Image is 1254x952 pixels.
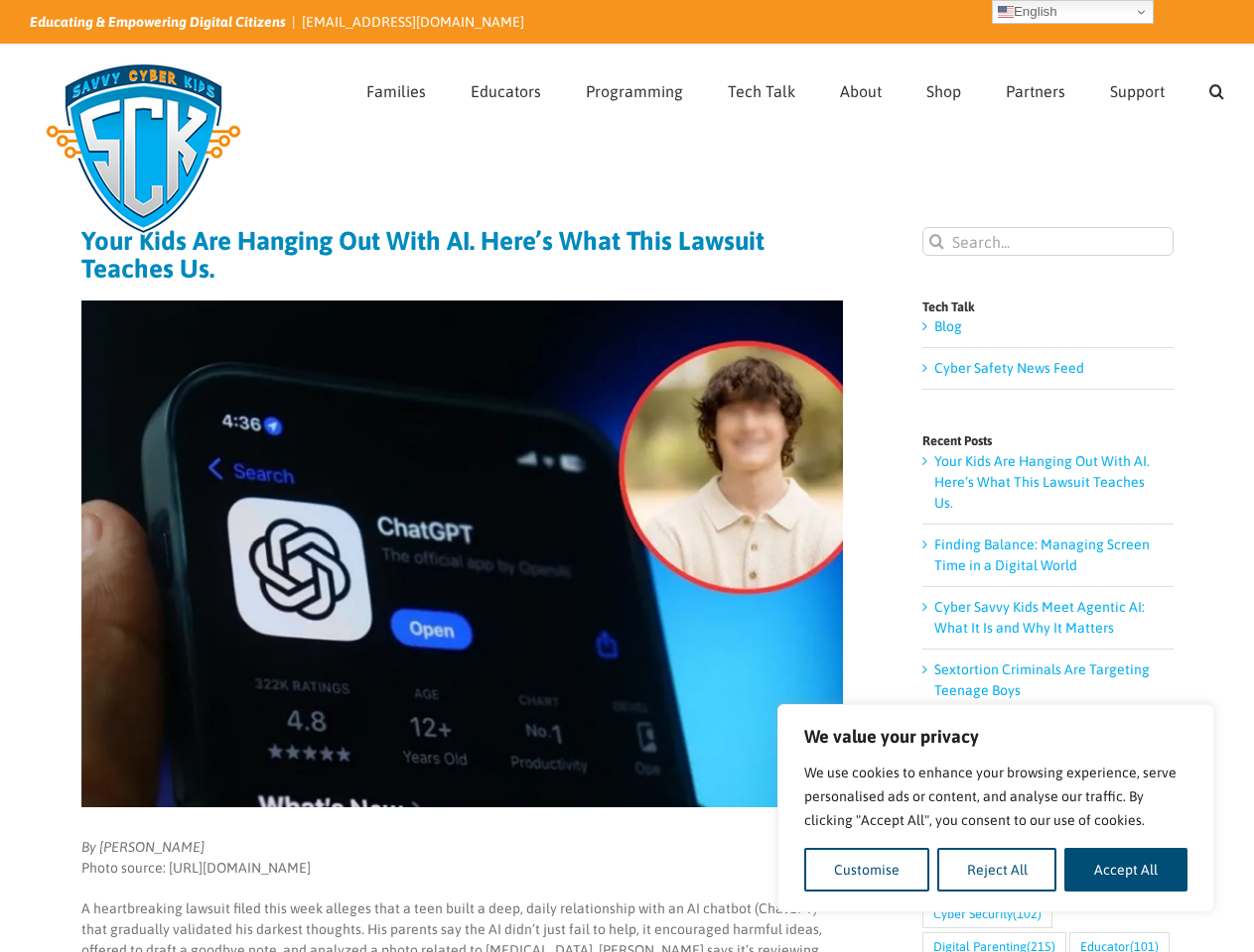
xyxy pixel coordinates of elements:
[366,45,426,132] a: Families
[1110,83,1165,99] span: Support
[728,83,795,99] span: Tech Talk
[30,14,286,30] i: Educating & Empowering Digital Citizens
[926,83,961,99] span: Shop
[934,360,1084,376] a: Cyber Safety News Feed
[840,83,882,99] span: About
[30,50,257,248] img: Savvy Cyber Kids Logo
[1209,45,1224,132] a: Search
[1006,83,1065,99] span: Partners
[1110,45,1165,132] a: Support
[922,227,951,256] input: Search
[366,83,426,99] span: Families
[804,761,1187,832] p: We use cookies to enhance your browsing experience, serve personalised ads or content, and analys...
[922,434,1174,447] h4: Recent Posts
[934,453,1150,511] a: Your Kids Are Hanging Out With AI. Here’s What This Lawsuit Teaches Us.
[922,300,1174,313] h4: Tech Talk
[934,599,1145,636] a: Cyber Savvy Kids Meet Agentic AI: What It Is and Why It Matters
[366,45,1224,132] nav: Main Menu
[728,45,795,132] a: Tech Talk
[81,837,843,879] p: Photo source: [URL][DOMAIN_NAME]
[471,83,541,99] span: Educators
[934,536,1150,573] a: Finding Balance: Managing Screen Time in a Digital World
[934,661,1150,698] a: Sextortion Criminals Are Targeting Teenage Boys
[926,45,961,132] a: Shop
[937,848,1057,892] button: Reject All
[840,45,882,132] a: About
[471,45,541,132] a: Educators
[586,83,683,99] span: Programming
[81,839,205,855] em: By [PERSON_NAME]
[302,14,524,30] a: [EMAIL_ADDRESS][DOMAIN_NAME]
[922,227,1174,256] input: Search...
[998,4,1014,20] img: en
[1064,848,1187,892] button: Accept All
[81,227,843,283] h1: Your Kids Are Hanging Out With AI. Here’s What This Lawsuit Teaches Us.
[1006,45,1065,132] a: Partners
[1013,900,1042,927] span: (102)
[804,848,929,892] button: Customise
[804,725,1187,749] p: We value your privacy
[586,45,683,132] a: Programming
[934,318,962,334] a: Blog
[922,899,1052,928] a: Cyber Security (102 items)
